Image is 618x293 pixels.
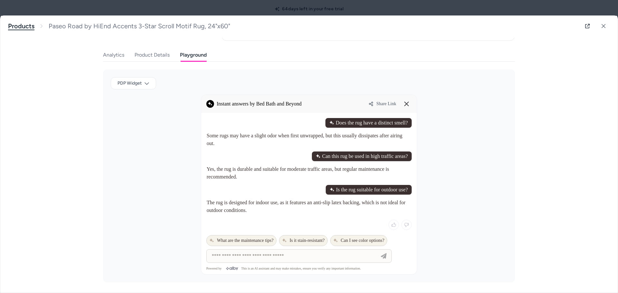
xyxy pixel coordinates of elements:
[103,49,124,61] button: Analytics
[135,49,170,61] button: Product Details
[8,22,230,30] nav: breadcrumb
[49,22,230,30] span: Paseo Road by HiEnd Accents 3-Star Scroll Motif Rug, 24"x60"
[8,22,34,30] a: Products
[117,80,142,87] span: PDP Widget
[180,49,207,61] button: Playground
[111,77,156,89] button: PDP Widget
